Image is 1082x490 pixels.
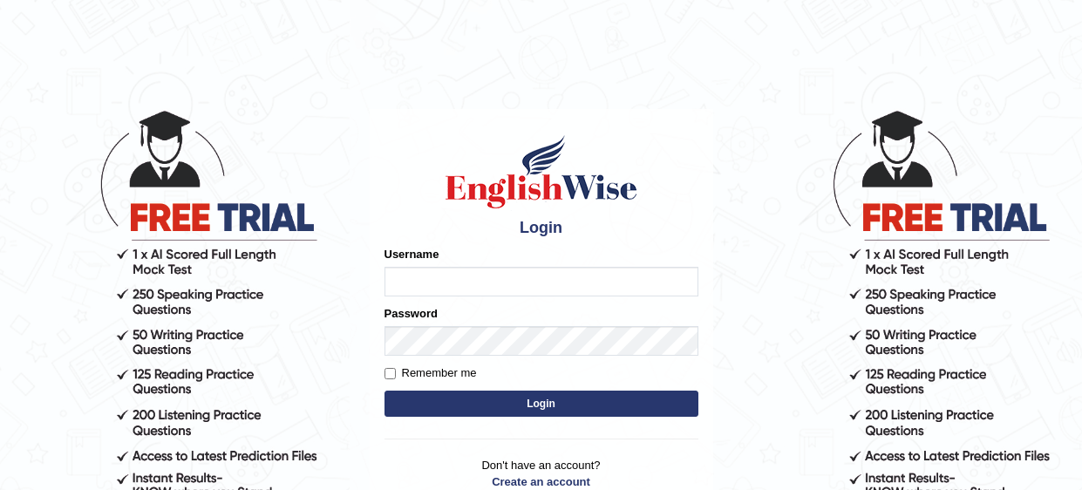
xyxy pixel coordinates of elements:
[384,364,477,382] label: Remember me
[384,305,438,322] label: Password
[384,473,698,490] a: Create an account
[384,391,698,417] button: Login
[442,133,641,211] img: Logo of English Wise sign in for intelligent practice with AI
[384,220,698,237] h4: Login
[384,368,396,379] input: Remember me
[384,246,439,262] label: Username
